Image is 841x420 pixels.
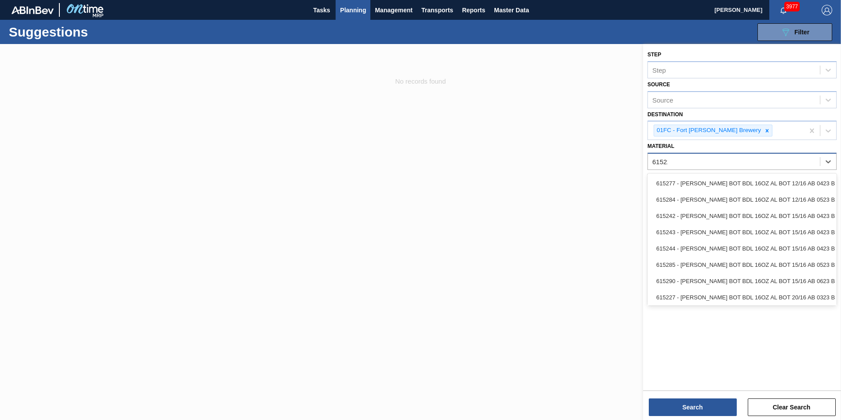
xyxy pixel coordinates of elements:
img: TNhmsLtSVTkK8tSr43FrP2fwEKptu5GPRR3wAAAABJRU5ErkJggg== [11,6,54,14]
div: Source [652,96,673,103]
span: Transports [421,5,453,15]
div: Step [652,66,666,74]
img: Logout [822,5,832,15]
div: 615227 - [PERSON_NAME] BOT BDL 16OZ AL BOT 20/16 AB 0323 B [647,289,837,306]
div: 615243 - [PERSON_NAME] BOT BDL 16OZ AL BOT 15/16 AB 0423 B [647,224,837,240]
label: Step [647,52,661,58]
div: 615244 - [PERSON_NAME] BOT BDL 16OZ AL BOT 15/16 AB 0423 B [647,240,837,257]
div: 615242 - [PERSON_NAME] BOT BDL 16OZ AL BOT 15/16 AB 0423 B [647,208,837,224]
div: 01FC - Fort [PERSON_NAME] Brewery [654,125,762,136]
button: Filter [757,23,832,41]
div: 615285 - [PERSON_NAME] BOT BDL 16OZ AL BOT 15/16 AB 0523 B [647,257,837,273]
span: Tasks [312,5,331,15]
span: Reports [462,5,485,15]
label: Source [647,81,670,88]
button: Notifications [769,4,797,16]
span: Filter [794,29,809,36]
span: Planning [340,5,366,15]
div: 615284 - [PERSON_NAME] BOT BDL 16OZ AL BOT 12/16 AB 0523 B [647,192,837,208]
div: 615290 - [PERSON_NAME] BOT BDL 16OZ AL BOT 15/16 AB 0623 B [647,273,837,289]
span: 3977 [784,2,800,11]
label: Material [647,143,674,149]
div: 615277 - [PERSON_NAME] BOT BDL 16OZ AL BOT 12/16 AB 0423 B [647,175,837,192]
label: Destination [647,111,683,118]
span: Master Data [494,5,529,15]
span: Management [375,5,413,15]
h1: Suggestions [9,27,165,37]
label: Material Group [647,173,695,179]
